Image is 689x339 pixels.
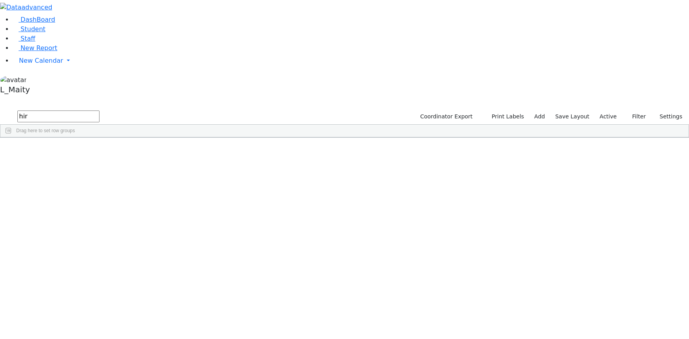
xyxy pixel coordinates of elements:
[21,16,55,23] span: DashBoard
[13,25,45,33] a: Student
[482,111,528,123] button: Print Labels
[13,35,35,42] a: Staff
[21,44,57,52] span: New Report
[415,111,476,123] button: Coordinator Export
[531,111,548,123] a: Add
[552,111,593,123] button: Save Layout
[19,57,63,64] span: New Calendar
[650,111,686,123] button: Settings
[13,53,689,69] a: New Calendar
[21,25,45,33] span: Student
[16,128,75,133] span: Drag here to set row groups
[13,16,55,23] a: DashBoard
[17,111,100,122] input: Search
[622,111,650,123] button: Filter
[21,35,35,42] span: Staff
[13,44,57,52] a: New Report
[596,111,620,123] label: Active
